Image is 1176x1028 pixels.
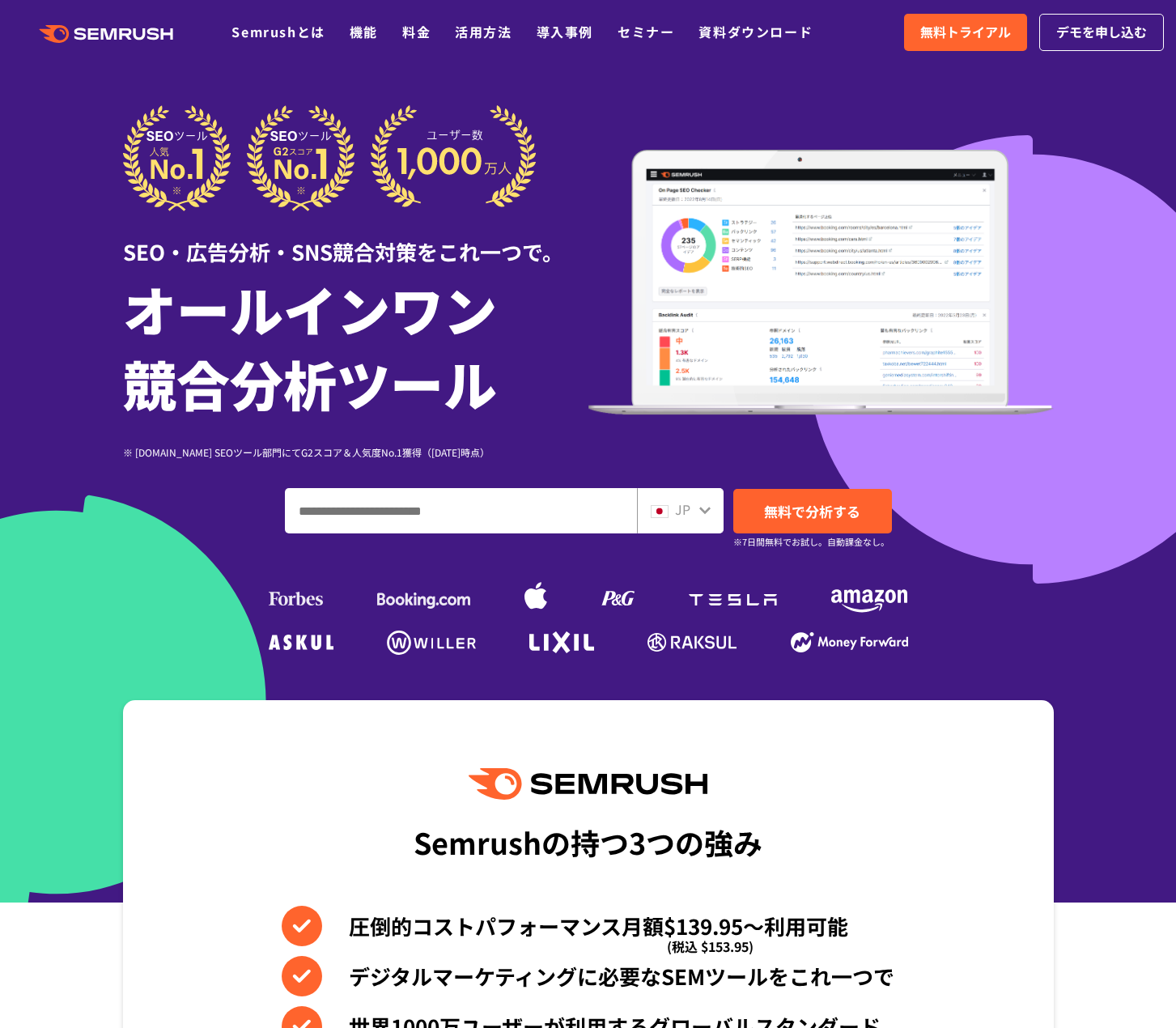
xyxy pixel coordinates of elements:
[123,444,588,460] div: ※ [DOMAIN_NAME] SEOツール部門にてG2スコア＆人気度No.1獲得（[DATE]時点）
[123,211,588,267] div: SEO・広告分析・SNS競合対策をこれ一つで。
[733,534,889,550] small: ※7日間無料でお試し。自動課金なし。
[537,22,593,41] a: 導入事例
[455,22,512,41] a: 活用方法
[675,499,690,519] span: JP
[904,14,1027,51] a: 無料トライアル
[123,271,588,420] h1: オールインワン 競合分析ツール
[698,22,813,41] a: 資料ダウンロード
[667,926,754,966] span: (税込 $153.95)
[231,22,325,41] a: Semrushとは
[350,22,378,41] a: 機能
[414,812,762,872] div: Semrushの持つ3つの強み
[286,489,636,533] input: ドメイン、キーワードまたはURLを入力してください
[282,956,894,996] li: デジタルマーケティングに必要なSEMツールをこれ一つで
[402,22,431,41] a: 料金
[920,22,1011,43] span: 無料トライアル
[764,501,860,521] span: 無料で分析する
[469,768,707,800] img: Semrush
[733,489,892,533] a: 無料で分析する
[1056,22,1147,43] span: デモを申し込む
[282,906,894,946] li: 圧倒的コストパフォーマンス月額$139.95〜利用可能
[1039,14,1164,51] a: デモを申し込む
[618,22,674,41] a: セミナー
